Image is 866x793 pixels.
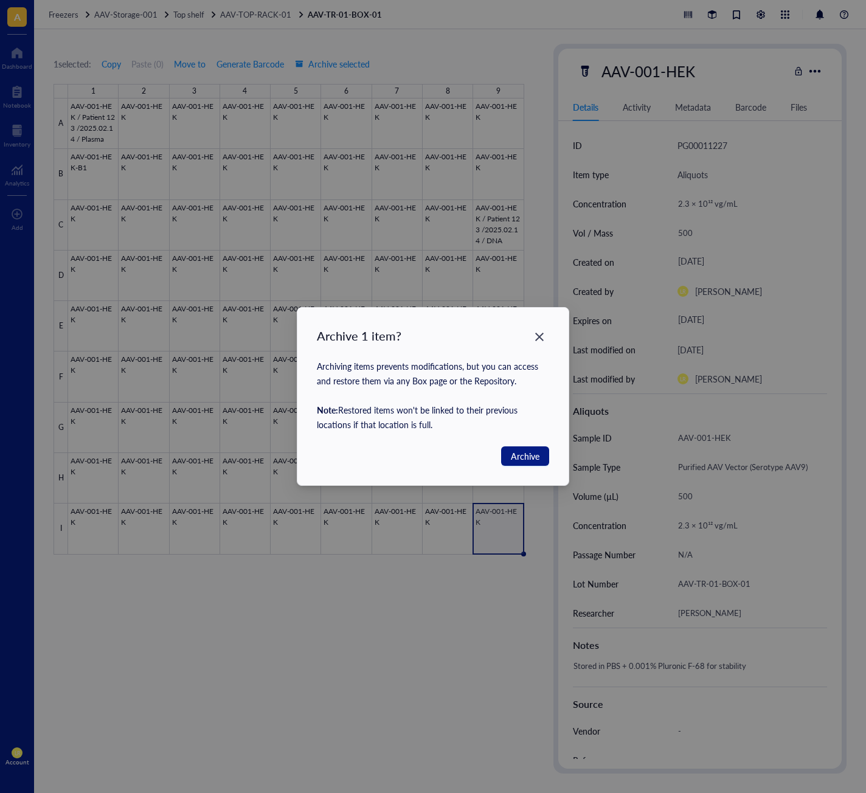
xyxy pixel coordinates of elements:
[317,404,338,416] b: Note:
[317,327,401,344] div: Archive 1 item?
[530,330,549,344] span: Close
[317,359,549,432] div: Archiving items prevents modifications, but you can access and restore them via any Box page or t...
[511,449,539,463] span: Archive
[501,446,549,466] button: Archive
[530,327,549,347] button: Close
